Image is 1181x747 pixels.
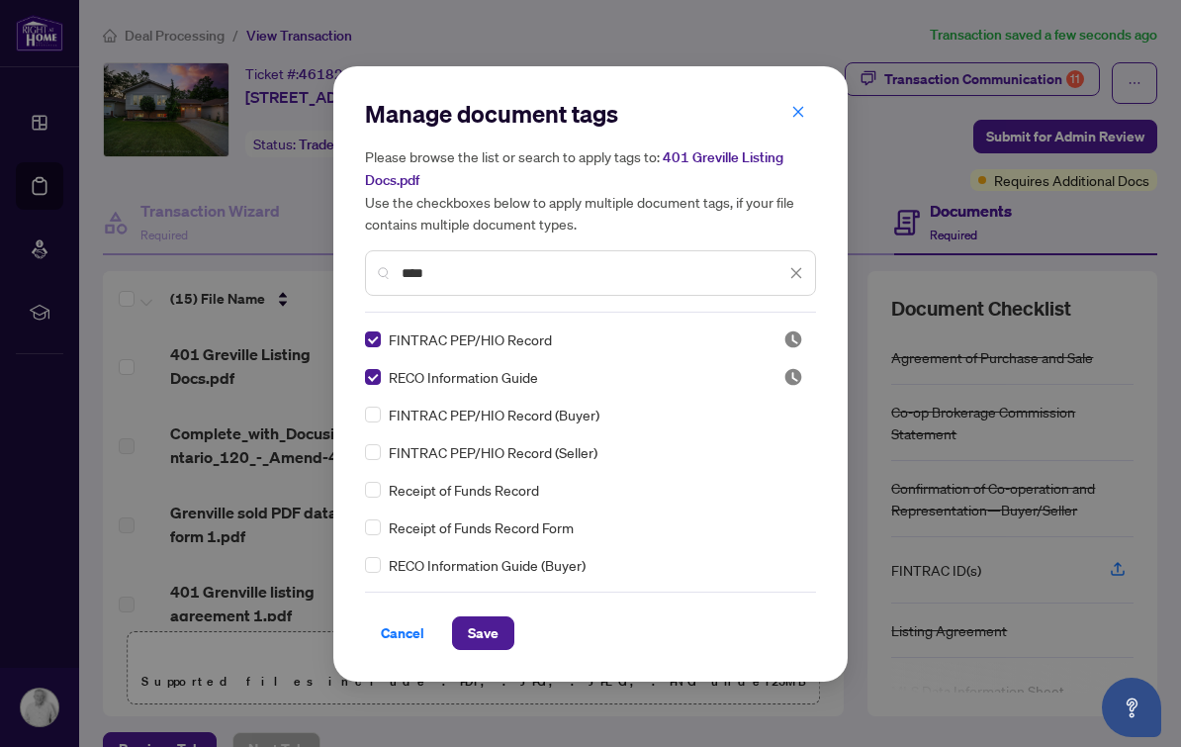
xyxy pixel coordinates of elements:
h2: Manage document tags [365,98,816,130]
span: FINTRAC PEP/HIO Record (Seller) [389,441,597,463]
h5: Please browse the list or search to apply tags to: Use the checkboxes below to apply multiple doc... [365,145,816,234]
span: RECO Information Guide (Buyer) [389,554,586,576]
span: Pending Review [783,367,803,387]
span: Save [468,617,499,649]
span: RECO Information Guide [389,366,538,388]
span: FINTRAC PEP/HIO Record [389,328,552,350]
span: Pending Review [783,329,803,349]
span: close [789,266,803,280]
button: Cancel [365,616,440,650]
span: Receipt of Funds Record Form [389,516,574,538]
span: close [791,105,805,119]
img: status [783,329,803,349]
img: status [783,367,803,387]
button: Save [452,616,514,650]
button: Open asap [1102,678,1161,737]
span: Receipt of Funds Record [389,479,539,501]
span: Cancel [381,617,424,649]
span: FINTRAC PEP/HIO Record (Buyer) [389,404,599,425]
span: 401 Greville Listing Docs.pdf [365,148,783,189]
